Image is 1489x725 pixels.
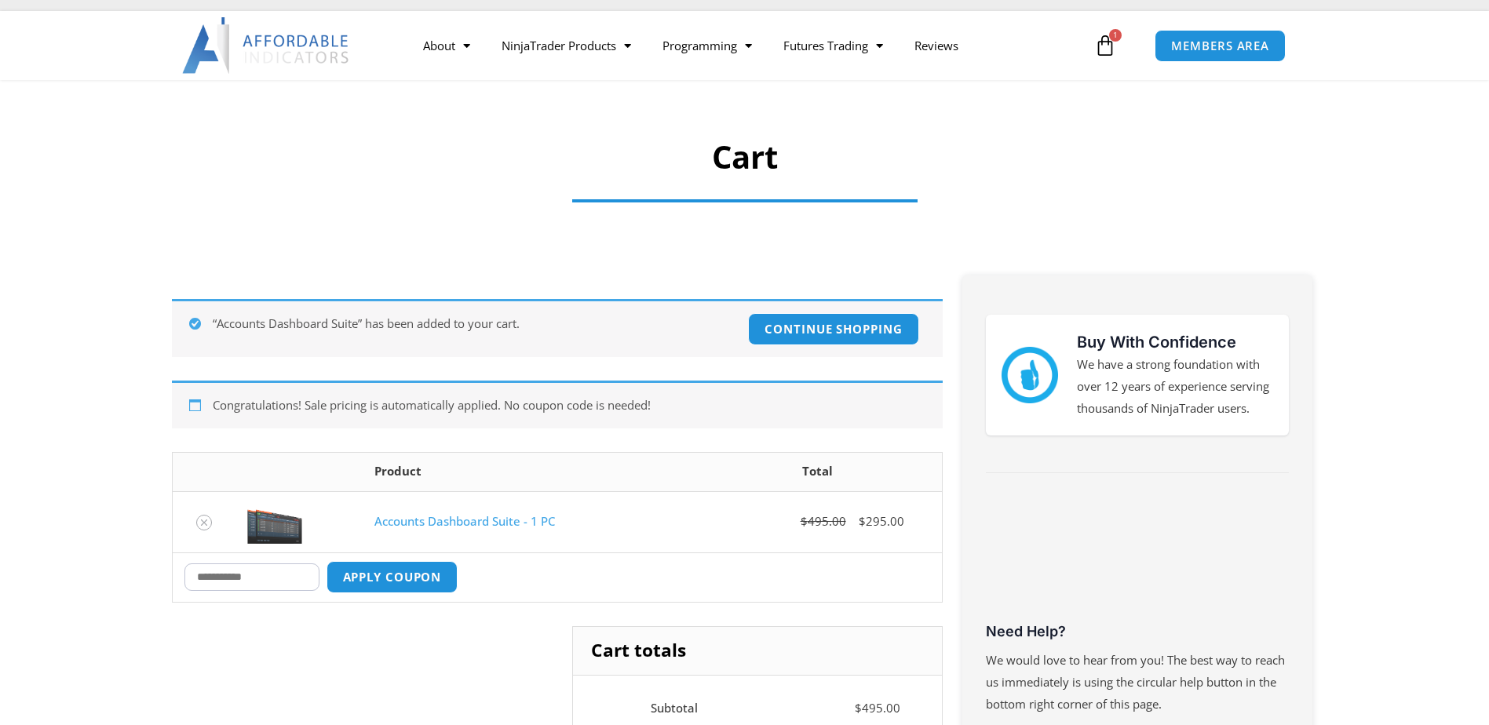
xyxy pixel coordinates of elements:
div: Congratulations! Sale pricing is automatically applied. No coupon code is needed! [172,381,943,428]
th: Total [694,453,942,491]
a: Reviews [899,27,974,64]
a: Programming [647,27,768,64]
a: Remove Accounts Dashboard Suite - 1 PC from cart [196,515,212,530]
span: We would love to hear from you! The best way to reach us immediately is using the circular help b... [986,652,1285,712]
a: Continue shopping [748,313,918,345]
p: We have a strong foundation with over 12 years of experience serving thousands of NinjaTrader users. [1077,354,1273,420]
a: 1 [1071,23,1140,68]
button: Apply coupon [327,561,458,593]
bdi: 295.00 [859,513,904,529]
a: NinjaTrader Products [486,27,647,64]
img: mark thumbs good 43913 | Affordable Indicators – NinjaTrader [1002,347,1058,403]
a: About [407,27,486,64]
h3: Need Help? [986,622,1289,640]
bdi: 495.00 [801,513,846,529]
h3: Buy With Confidence [1077,330,1273,354]
img: LogoAI | Affordable Indicators – NinjaTrader [182,17,351,74]
div: “Accounts Dashboard Suite” has been added to your cart. [172,299,943,357]
span: $ [801,513,808,529]
bdi: 495.00 [855,700,900,716]
nav: Menu [407,27,1090,64]
iframe: Customer reviews powered by Trustpilot [986,501,1289,618]
h2: Cart totals [573,627,941,676]
th: Product [363,453,693,491]
a: MEMBERS AREA [1155,30,1286,62]
a: Futures Trading [768,27,899,64]
span: 1 [1109,29,1122,42]
img: Screenshot 2024-08-26 155710eeeee | Affordable Indicators – NinjaTrader [247,500,302,544]
span: $ [855,700,862,716]
span: $ [859,513,866,529]
span: MEMBERS AREA [1171,40,1269,52]
a: Accounts Dashboard Suite - 1 PC [374,513,555,529]
h1: Cart [224,135,1265,179]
